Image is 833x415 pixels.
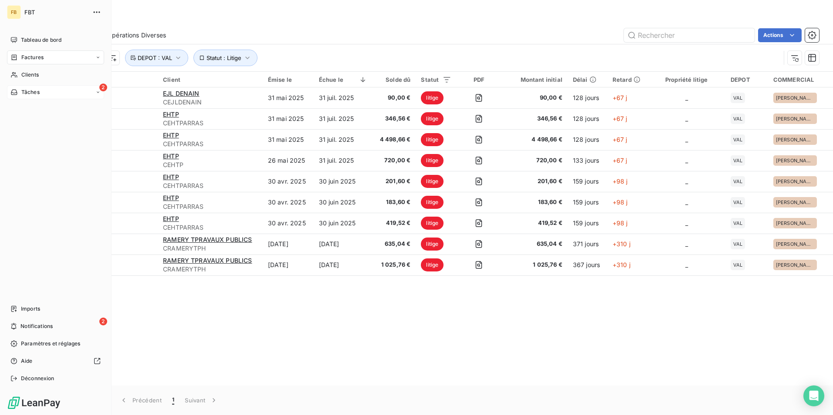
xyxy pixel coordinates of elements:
button: Statut : Litige [193,50,257,66]
span: CRAMERYTPH [163,244,257,253]
span: VAL [733,137,742,142]
div: Open Intercom Messenger [803,385,824,406]
span: VAL [733,158,742,163]
span: RAMERY TPRAVAUX PUBLICS [163,257,252,264]
td: 31 juil. 2025 [314,108,372,129]
div: Propriété litige [653,76,720,83]
td: 159 jours [568,171,607,192]
td: [DATE] [263,254,314,275]
span: +67 j [613,94,627,101]
td: 159 jours [568,192,607,213]
div: DEPOT [731,76,763,83]
span: 1 [172,396,174,405]
span: +67 j [613,157,627,164]
div: FB [7,5,21,19]
span: 201,60 € [507,177,562,186]
span: litige [421,258,444,271]
span: litige [421,91,444,104]
span: VAL [733,200,742,205]
span: _ [685,136,688,143]
span: 1 025,76 € [378,261,411,269]
div: COMMERCIAL [773,76,828,83]
span: litige [421,175,444,188]
span: litige [421,112,444,125]
span: EHTP [163,215,179,222]
span: CRAMERYTPH [163,265,257,274]
td: 133 jours [568,150,607,171]
td: 128 jours [568,129,607,150]
span: CEHTPARRAS [163,119,257,127]
span: 90,00 € [507,94,562,102]
span: Déconnexion [21,375,54,382]
span: [PERSON_NAME] [776,158,814,163]
span: 2 [99,84,107,91]
button: Suivant [179,391,223,409]
span: 635,04 € [507,240,562,248]
img: Logo LeanPay [7,396,61,410]
span: Aide [21,357,33,365]
span: Imports [21,305,40,313]
span: 90,00 € [378,94,411,102]
td: 30 juin 2025 [314,171,372,192]
div: PDF [462,76,496,83]
span: _ [685,261,688,268]
td: [DATE] [314,234,372,254]
span: +310 j [613,240,630,248]
span: 183,60 € [378,198,411,207]
td: 31 juil. 2025 [314,87,372,108]
button: Actions [758,28,802,42]
td: 30 avr. 2025 [263,171,314,192]
span: 201,60 € [378,177,411,186]
span: CEHTPARRAS [163,223,257,232]
span: Factures [21,54,44,61]
div: Client [163,76,257,83]
span: RAMERY TPRAVAUX PUBLICS [163,236,252,243]
span: VAL [733,221,742,226]
span: CEHTPARRAS [163,140,257,148]
td: 128 jours [568,108,607,129]
span: [PERSON_NAME] [776,116,814,121]
span: VAL [733,95,742,100]
a: Aide [7,354,104,368]
td: 367 jours [568,254,607,275]
span: CEHTP [163,161,257,169]
span: _ [685,94,688,101]
td: 31 juil. 2025 [314,129,372,150]
span: +98 j [613,219,628,227]
span: EHTP [163,194,179,201]
span: [PERSON_NAME] [776,262,814,268]
span: EJL DENAIN [163,90,200,97]
td: 159 jours [568,213,607,234]
span: CEHTPARRAS [163,181,257,190]
span: _ [685,219,688,227]
span: +98 j [613,177,628,185]
span: [PERSON_NAME] [776,179,814,184]
div: Statut [421,76,451,83]
span: 4 498,66 € [378,135,411,144]
span: 2 [99,318,107,325]
span: VAL [733,116,742,121]
span: litige [421,217,444,230]
span: _ [685,240,688,248]
td: [DATE] [263,234,314,254]
span: 4 498,66 € [507,135,562,144]
td: 128 jours [568,87,607,108]
span: Statut : Litige [207,54,241,61]
span: Notifications [20,322,53,330]
button: Précédent [114,391,167,409]
td: 31 mai 2025 [263,129,314,150]
span: Opérations Diverses [107,31,166,40]
span: [PERSON_NAME] [776,200,814,205]
button: DEPOT : VAL [125,50,188,66]
span: +98 j [613,198,628,206]
td: 30 avr. 2025 [263,213,314,234]
span: CEJLDENAIN [163,98,257,107]
button: 1 [167,391,179,409]
span: 346,56 € [378,114,411,123]
span: _ [685,157,688,164]
span: litige [421,196,444,209]
div: Montant initial [507,76,562,83]
span: VAL [733,179,742,184]
input: Rechercher [624,28,755,42]
span: +67 j [613,136,627,143]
